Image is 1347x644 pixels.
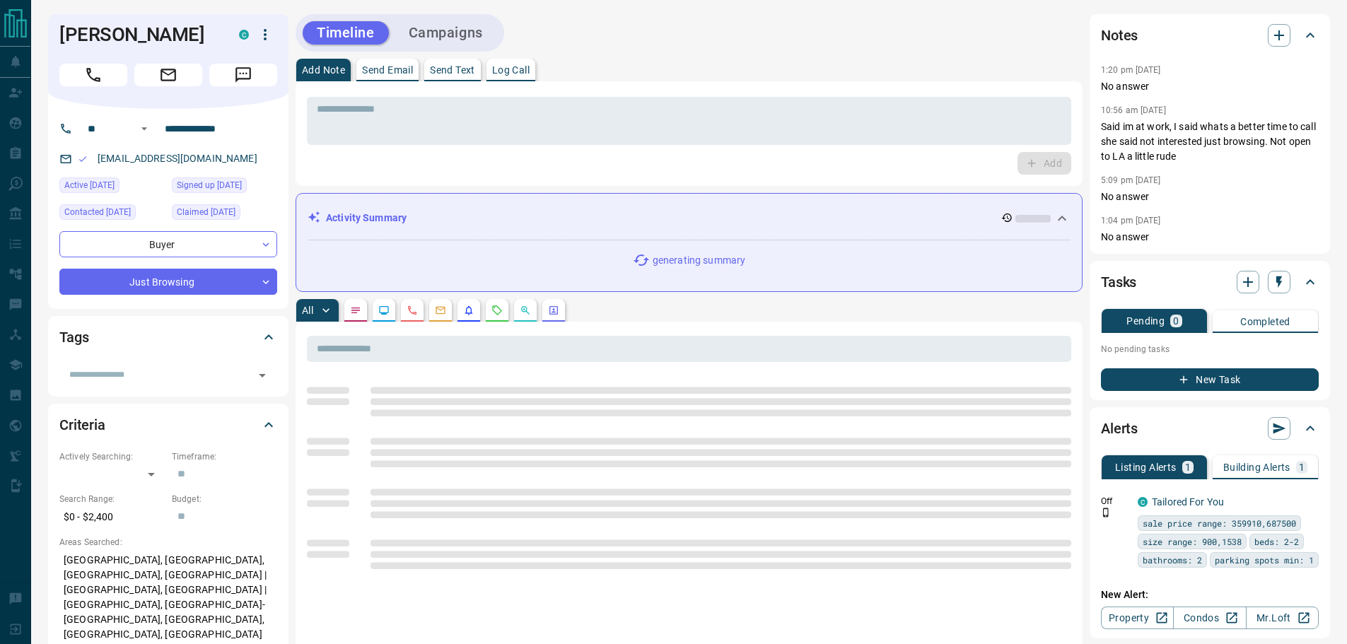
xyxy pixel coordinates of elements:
svg: Requests [491,305,503,316]
svg: Listing Alerts [463,305,474,316]
p: Listing Alerts [1115,462,1177,472]
svg: Email Valid [78,154,88,164]
div: condos.ca [239,30,249,40]
p: Completed [1240,317,1290,327]
p: 1 [1299,462,1305,472]
h1: [PERSON_NAME] [59,23,218,46]
div: Tasks [1101,265,1319,299]
span: Message [209,64,277,86]
p: No answer [1101,79,1319,94]
button: Open [252,365,272,385]
svg: Push Notification Only [1101,508,1111,517]
button: Open [136,120,153,137]
p: No pending tasks [1101,339,1319,360]
span: Signed up [DATE] [177,178,242,192]
a: Tailored For You [1152,496,1224,508]
h2: Tags [59,326,88,349]
div: Notes [1101,18,1319,52]
span: parking spots min: 1 [1215,553,1314,567]
svg: Lead Browsing Activity [378,305,390,316]
svg: Opportunities [520,305,531,316]
p: Log Call [492,65,530,75]
span: size range: 900,1538 [1143,534,1242,549]
div: Tags [59,320,277,354]
div: Thu Jun 20 2024 [59,204,165,224]
button: New Task [1101,368,1319,391]
p: 5:09 pm [DATE] [1101,175,1161,185]
svg: Agent Actions [548,305,559,316]
svg: Emails [435,305,446,316]
button: Timeline [303,21,389,45]
p: Budget: [172,493,277,505]
p: generating summary [653,253,745,268]
p: No answer [1101,230,1319,245]
span: Call [59,64,127,86]
h2: Alerts [1101,417,1138,440]
div: Activity Summary [308,205,1071,231]
p: Timeframe: [172,450,277,463]
p: Pending [1126,316,1165,326]
p: $0 - $2,400 [59,505,165,529]
p: 1:04 pm [DATE] [1101,216,1161,226]
div: Criteria [59,408,277,442]
span: Contacted [DATE] [64,205,131,219]
h2: Criteria [59,414,105,436]
span: beds: 2-2 [1254,534,1299,549]
div: Buyer [59,231,277,257]
span: sale price range: 359910,687500 [1143,516,1296,530]
p: Said im at work, I said whats a better time to call she said not interested just browsing. Not op... [1101,119,1319,164]
p: Send Text [430,65,475,75]
div: Alerts [1101,411,1319,445]
a: Property [1101,607,1174,629]
h2: Notes [1101,24,1138,47]
p: 1 [1185,462,1191,472]
span: bathrooms: 2 [1143,553,1202,567]
p: 10:56 am [DATE] [1101,105,1166,115]
span: Active [DATE] [64,178,115,192]
div: Just Browsing [59,269,277,295]
p: Areas Searched: [59,536,277,549]
p: New Alert: [1101,587,1319,602]
span: Claimed [DATE] [177,205,235,219]
a: Mr.Loft [1246,607,1319,629]
a: [EMAIL_ADDRESS][DOMAIN_NAME] [98,153,257,164]
p: Add Note [302,65,345,75]
svg: Calls [407,305,418,316]
p: No answer [1101,189,1319,204]
div: Thu Jun 20 2024 [172,204,277,224]
div: Sun Oct 12 2025 [59,177,165,197]
p: All [302,305,313,315]
h2: Tasks [1101,271,1136,293]
p: Off [1101,495,1129,508]
p: 0 [1173,316,1179,326]
span: Email [134,64,202,86]
p: Actively Searching: [59,450,165,463]
div: condos.ca [1138,497,1148,507]
p: 1:20 pm [DATE] [1101,65,1161,75]
button: Campaigns [395,21,497,45]
p: Send Email [362,65,413,75]
p: Search Range: [59,493,165,505]
p: Building Alerts [1223,462,1290,472]
a: Condos [1173,607,1246,629]
p: Activity Summary [326,211,407,226]
div: Sat May 29 2021 [172,177,277,197]
svg: Notes [350,305,361,316]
